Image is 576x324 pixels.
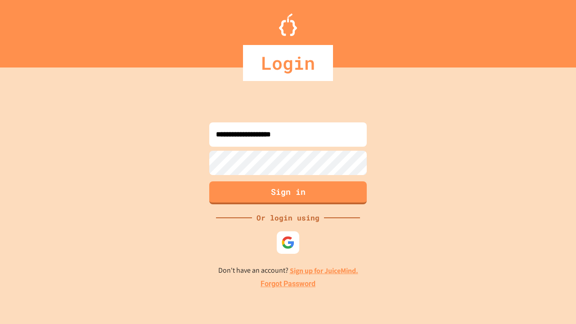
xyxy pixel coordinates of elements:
img: google-icon.svg [281,236,295,249]
div: Login [243,45,333,81]
div: Or login using [252,212,324,223]
p: Don't have an account? [218,265,358,276]
a: Sign up for JuiceMind. [290,266,358,275]
iframe: chat widget [501,249,567,287]
a: Forgot Password [261,279,315,289]
button: Sign in [209,181,367,204]
iframe: chat widget [538,288,567,315]
img: Logo.svg [279,13,297,36]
